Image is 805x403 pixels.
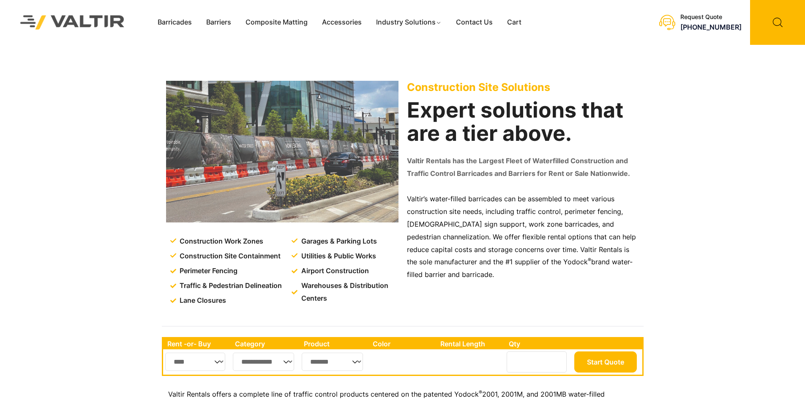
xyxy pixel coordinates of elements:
span: Utilities & Public Works [299,250,376,263]
sup: ® [588,257,591,263]
th: Color [368,338,437,349]
a: Cart [500,16,529,29]
button: Start Quote [574,351,637,373]
span: Perimeter Fencing [177,265,237,277]
span: Garages & Parking Lots [299,235,377,248]
a: Industry Solutions [369,16,449,29]
th: Rent -or- Buy [163,338,231,349]
h2: Expert solutions that are a tier above. [407,99,639,145]
sup: ® [479,389,482,395]
span: Traffic & Pedestrian Delineation [177,280,282,292]
div: Request Quote [680,14,742,21]
span: Valtir Rentals offers a complete line of traffic control products centered on the patented Yodock [168,390,479,398]
a: Composite Matting [238,16,315,29]
a: Barriers [199,16,238,29]
a: Contact Us [449,16,500,29]
span: Airport Construction [299,265,369,277]
img: Valtir Rentals [9,4,136,40]
span: Construction Site Containment [177,250,281,263]
th: Qty [505,338,572,349]
a: Accessories [315,16,369,29]
th: Category [231,338,300,349]
span: Construction Work Zones [177,235,263,248]
th: Product [300,338,368,349]
p: Construction Site Solutions [407,81,639,93]
p: Valtir Rentals has the Largest Fleet of Waterfilled Construction and Traffic Control Barricades a... [407,155,639,180]
th: Rental Length [436,338,505,349]
span: Warehouses & Distribution Centers [299,280,400,305]
a: Barricades [150,16,199,29]
p: Valtir’s water-filled barricades can be assembled to meet various construction site needs, includ... [407,193,639,281]
a: [PHONE_NUMBER] [680,23,742,31]
span: Lane Closures [177,294,226,307]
